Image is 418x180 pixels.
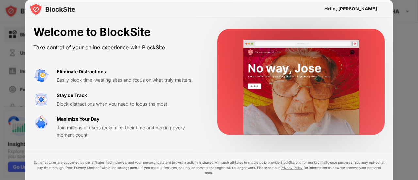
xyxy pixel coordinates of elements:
div: Block distractions when you need to focus the most. [57,100,202,107]
img: value-avoid-distractions.svg [33,68,49,83]
div: Take control of your online experience with BlockSite. [33,42,202,52]
div: Maximize Your Day [57,115,99,123]
div: Easily block time-wasting sites and focus on what truly matters. [57,76,202,84]
div: Some features are supported by our affiliates’ technologies, and your personal data and browsing ... [33,159,385,175]
div: Welcome to BlockSite [33,25,202,39]
div: Eliminate Distractions [57,68,106,75]
div: Stay on Track [57,91,87,99]
div: Hello, [PERSON_NAME] [324,6,377,11]
a: Privacy Policy [281,165,303,169]
img: value-focus.svg [33,91,49,107]
img: logo-blocksite.svg [29,3,75,16]
img: value-safe-time.svg [33,115,49,131]
div: Join millions of users reclaiming their time and making every moment count. [57,124,202,139]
